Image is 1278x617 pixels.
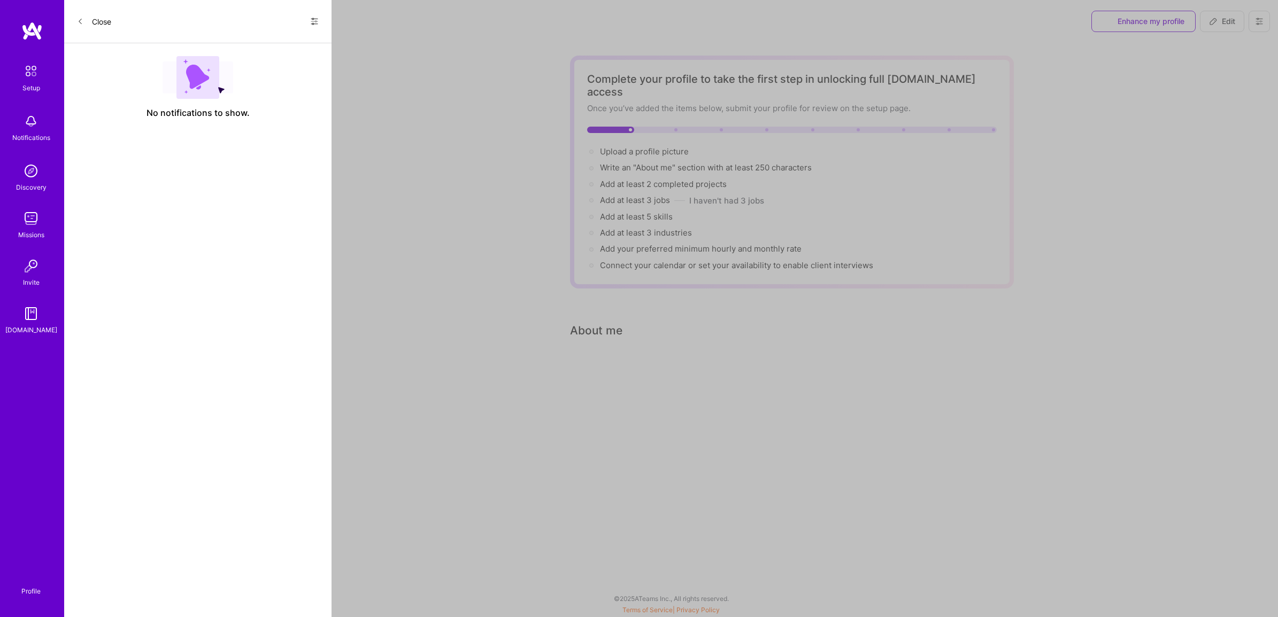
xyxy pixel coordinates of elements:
img: empty [163,56,233,99]
img: guide book [20,303,42,324]
img: teamwork [20,208,42,229]
img: logo [21,21,43,41]
a: Profile [18,574,44,596]
div: Profile [21,585,41,596]
div: Missions [18,229,44,240]
img: Invite [20,255,42,277]
button: Close [77,13,111,30]
div: Invite [23,277,40,288]
div: Setup [22,82,40,93]
div: [DOMAIN_NAME] [5,324,57,335]
img: setup [20,60,42,82]
span: No notifications to show. [147,107,250,119]
img: bell [20,111,42,132]
div: Discovery [16,182,47,193]
img: discovery [20,160,42,182]
div: Notifications [12,132,50,143]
